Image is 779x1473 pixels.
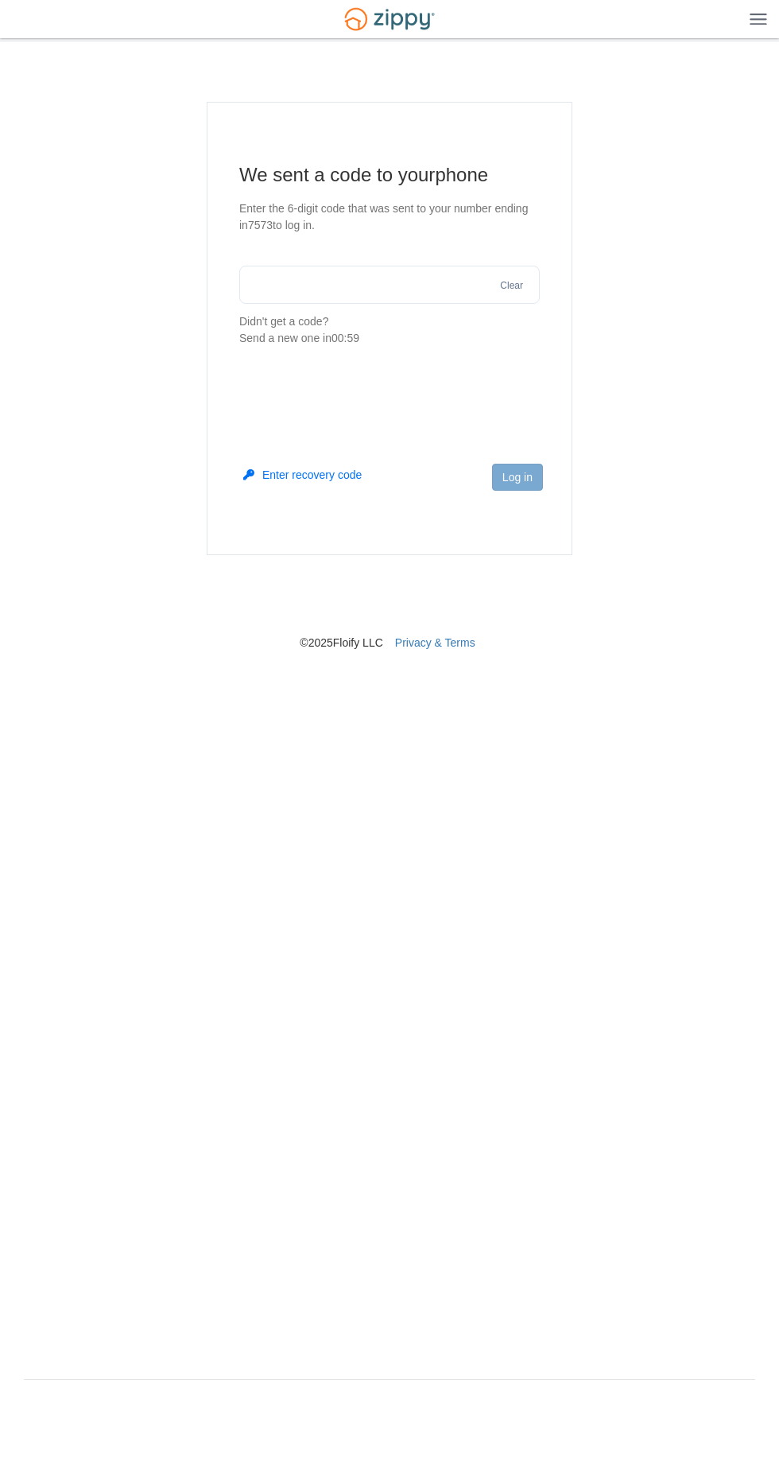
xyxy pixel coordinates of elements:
[750,13,767,25] img: Mobile Dropdown Menu
[335,1,444,38] img: Logo
[243,467,362,483] button: Enter recovery code
[495,278,528,293] button: Clear
[239,162,540,188] h1: We sent a code to your phone
[239,200,540,234] p: Enter the 6-digit code that was sent to your number ending in 7573 to log in.
[395,636,475,649] a: Privacy & Terms
[239,330,540,347] div: Send a new one in 00:59
[492,464,543,491] button: Log in
[239,313,540,347] p: Didn't get a code?
[24,555,755,651] nav: © 2025 Floify LLC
